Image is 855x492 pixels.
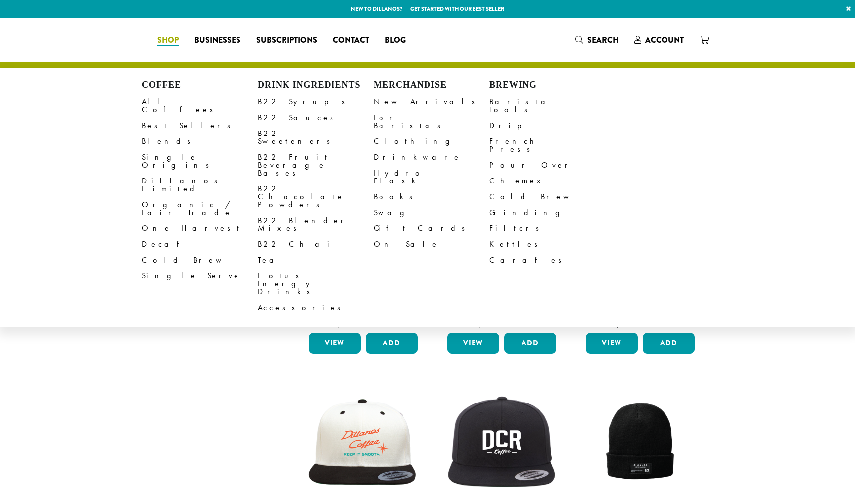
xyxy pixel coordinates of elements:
span: Shop [157,34,179,46]
span: Subscriptions [256,34,317,46]
a: B22 Syrups [258,94,374,110]
a: Drinkware [374,149,489,165]
a: Carafes [489,252,605,268]
h4: Brewing [489,80,605,90]
button: Add [504,333,556,354]
h4: Drink Ingredients [258,80,374,90]
span: Blog [385,34,406,46]
a: Get started with our best seller [410,5,504,13]
a: B22 Sweeteners [258,126,374,149]
a: Grinding [489,205,605,221]
a: French Press [489,134,605,157]
a: Lotus Energy Drinks [258,268,374,300]
a: New Arrivals [374,94,489,110]
a: Best Sellers [142,118,258,134]
a: View [309,333,361,354]
a: Tea [258,252,374,268]
a: Cold Brew [142,252,258,268]
a: Decaf [142,236,258,252]
a: Filters [489,221,605,236]
a: Swag [374,205,489,221]
a: Kettles [489,236,605,252]
a: B22 Chocolate Powders [258,181,374,213]
a: Single Origins [142,149,258,173]
a: Gift Cards [374,221,489,236]
a: Pour Over [489,157,605,173]
a: Single Serve [142,268,258,284]
a: Search [568,32,626,48]
a: For Baristas [374,110,489,134]
a: Clothing [374,134,489,149]
button: Add [366,333,418,354]
a: B22 Sauces [258,110,374,126]
a: Blends [142,134,258,149]
button: Add [643,333,695,354]
span: Contact [333,34,369,46]
a: View [447,333,499,354]
img: keep-it-smooth-hat.png [306,397,420,490]
a: B22 Blender Mixes [258,213,374,236]
span: Search [587,34,618,45]
a: View [586,333,638,354]
span: Account [645,34,684,45]
a: On Sale [374,236,489,252]
a: Chemex [489,173,605,189]
a: B22 Chai [258,236,374,252]
a: Books [374,189,489,205]
h4: Merchandise [374,80,489,90]
a: All Coffees [142,94,258,118]
a: Bodum Electric Water Kettle $25.00 [445,172,559,329]
a: One Harvest [142,221,258,236]
a: Bodum Handheld Milk Frother $10.00 [583,172,697,329]
a: Barista Tools [489,94,605,118]
h4: Coffee [142,80,258,90]
a: Accessories [258,300,374,315]
a: Organic / Fair Trade [142,197,258,221]
a: Hydro Flask [374,165,489,189]
a: Bodum Electric Milk Frother $30.00 [306,172,420,329]
a: Cold Brew [489,189,605,205]
a: Drip [489,118,605,134]
span: Businesses [194,34,240,46]
a: Shop [149,32,187,48]
a: Dillanos Limited [142,173,258,197]
a: B22 Fruit Beverage Bases [258,149,374,181]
